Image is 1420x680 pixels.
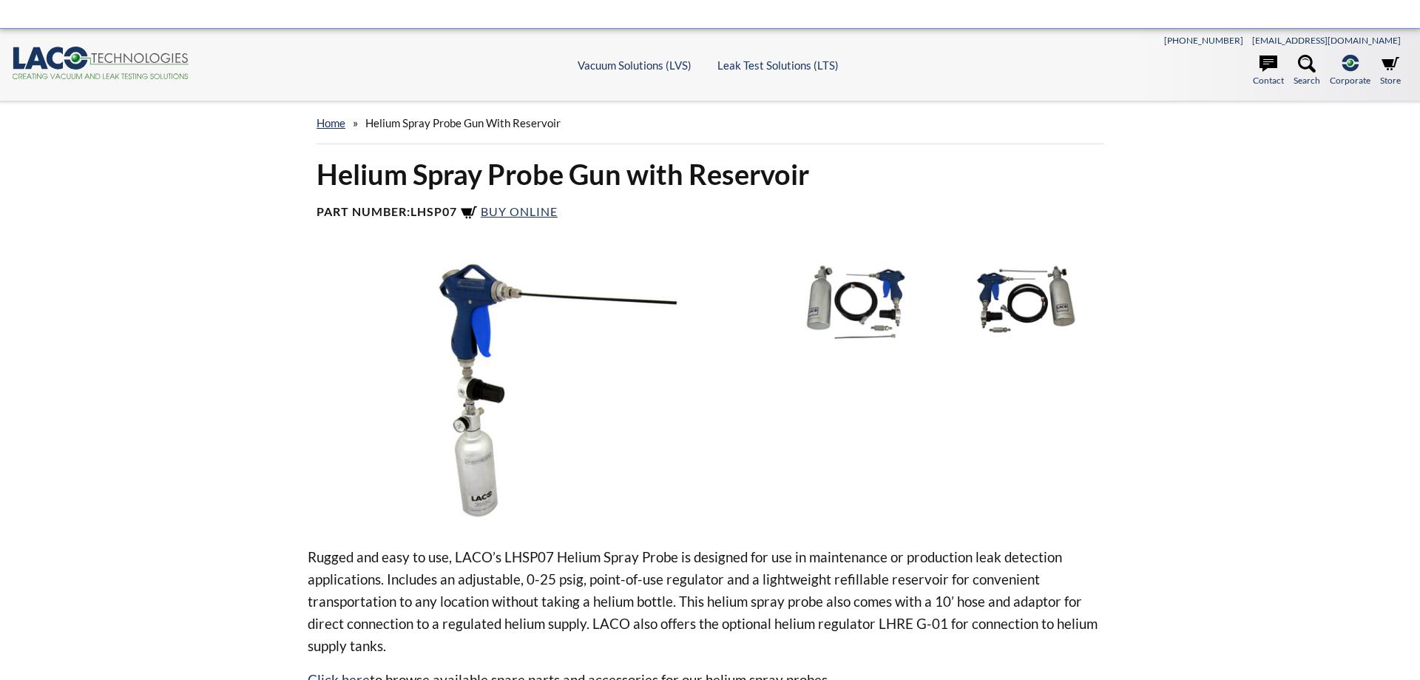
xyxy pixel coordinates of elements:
img: Helium Spray Probe Gun with Reservoir, front view [951,257,1105,343]
a: home [317,116,345,129]
h1: Helium Spray Probe Gun with Reservoir [317,156,1103,192]
a: [PHONE_NUMBER] [1164,35,1243,46]
a: Buy Online [460,204,558,218]
p: Rugged and easy to use, LACO’s LHSP07 Helium Spray Probe is designed for use in maintenance or pr... [308,546,1112,657]
img: Helium Spray Probe Gun with Reservoir Components, top view [791,257,944,343]
img: Helium Spray Probe Gun with Reservoir, assembled, angled view [308,257,779,522]
span: Helium Spray Probe Gun with Reservoir [365,116,561,129]
span: Buy Online [481,204,558,218]
a: Store [1380,55,1401,87]
h4: Part Number: [317,204,1103,222]
a: Search [1294,55,1320,87]
a: Leak Test Solutions (LTS) [717,58,839,72]
span: Corporate [1330,73,1370,87]
a: [EMAIL_ADDRESS][DOMAIN_NAME] [1252,35,1401,46]
a: Vacuum Solutions (LVS) [578,58,692,72]
div: » [317,102,1103,144]
b: LHSP07 [410,204,457,218]
a: Contact [1253,55,1284,87]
